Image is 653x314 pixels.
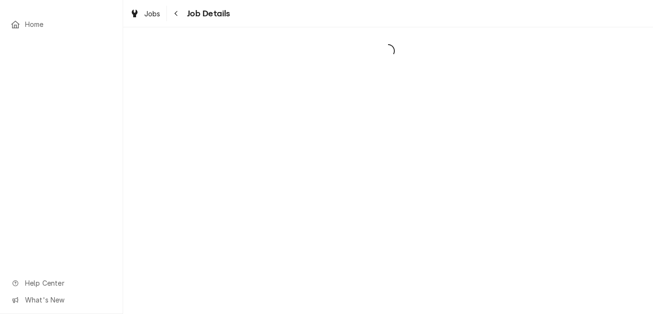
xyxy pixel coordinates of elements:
a: Home [6,16,117,32]
span: Home [25,19,112,29]
a: Go to What's New [6,292,117,308]
span: Help Center [25,278,111,288]
button: Navigate back [169,6,184,21]
span: Job Details [184,7,230,20]
span: What's New [25,295,111,305]
span: Loading... [123,41,653,61]
span: Jobs [144,9,161,19]
a: Jobs [126,6,164,22]
a: Go to Help Center [6,275,117,291]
